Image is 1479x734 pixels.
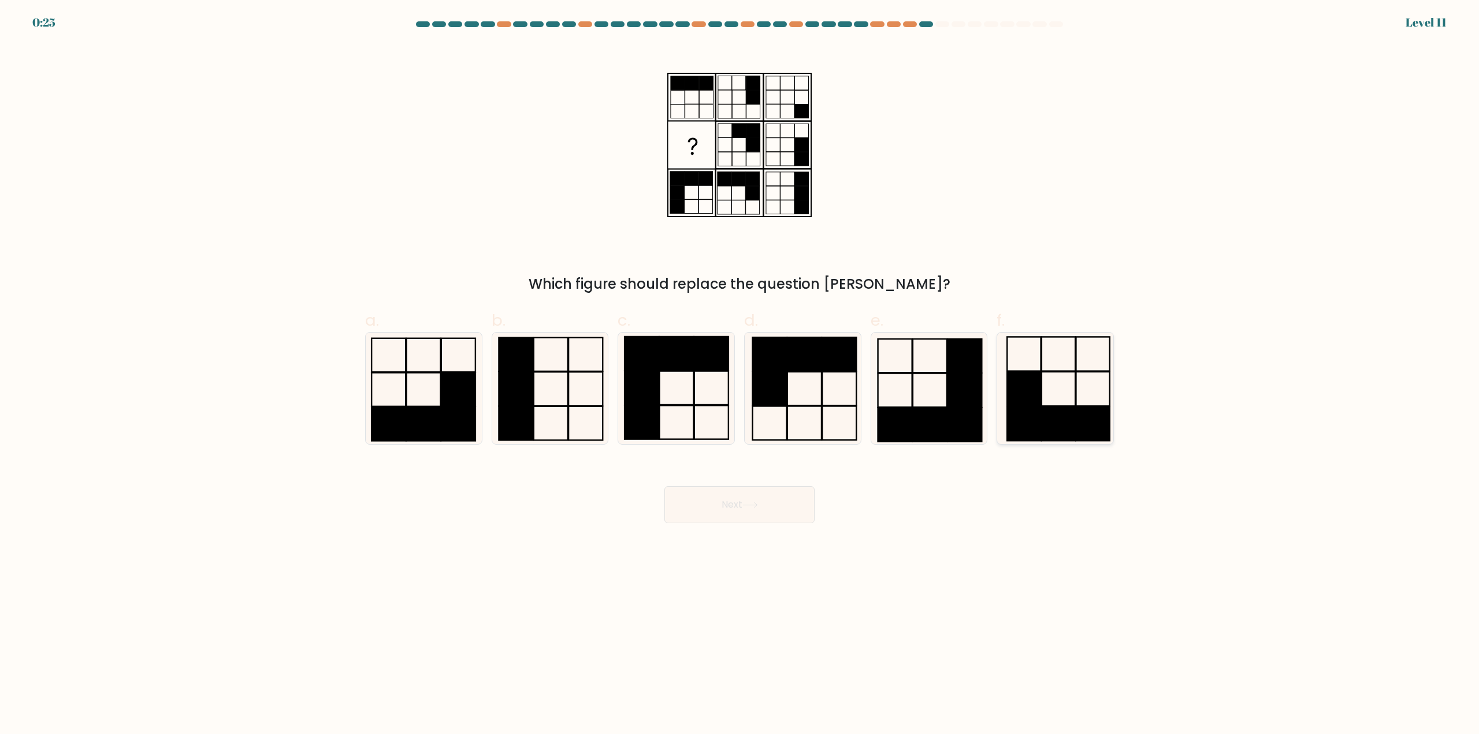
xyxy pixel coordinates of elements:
[871,309,883,331] span: e.
[492,309,506,331] span: b.
[1406,14,1447,31] div: Level 11
[32,14,55,31] div: 0:25
[997,309,1005,331] span: f.
[744,309,758,331] span: d.
[365,309,379,331] span: a.
[618,309,630,331] span: c.
[372,274,1107,295] div: Which figure should replace the question [PERSON_NAME]?
[664,486,815,523] button: Next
